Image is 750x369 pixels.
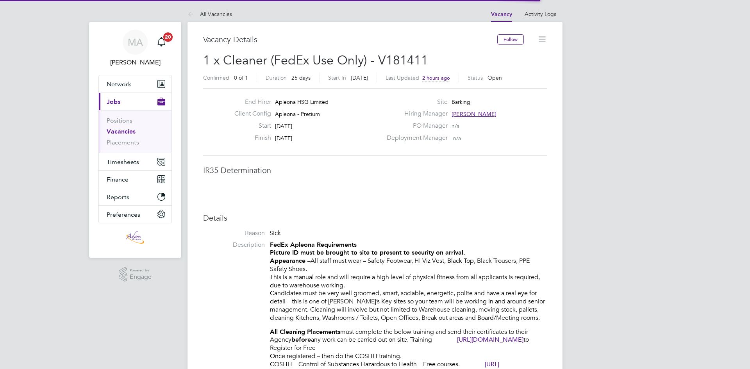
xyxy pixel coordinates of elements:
span: [DATE] [275,123,292,130]
span: Timesheets [107,158,139,166]
span: Finance [107,176,129,183]
span: MA [128,37,143,47]
span: 0 of 1 [234,74,248,81]
span: Jobs [107,98,120,105]
p: All staff must wear – Safety Footwear, HI Viz Vest, Black Top, Black Trousers, PPE Safety Shoes. ... [270,241,547,322]
label: PO Manager [382,122,448,130]
strong: All Cleaning Placements [270,328,340,335]
label: Start [228,122,271,130]
label: Client Config [228,110,271,118]
h3: IR35 Determination [203,165,547,175]
a: [URL][DOMAIN_NAME] [457,336,523,344]
span: Preferences [107,211,140,218]
label: Hiring Manager [382,110,448,118]
a: Placements [107,139,139,146]
label: End Hirer [228,98,271,106]
h3: Vacancy Details [203,34,497,45]
label: Last Updated [386,74,419,81]
a: Vacancy [491,11,512,18]
span: Apleona HSG Limited [275,98,329,105]
button: Reports [99,188,171,205]
strong: before [291,336,311,343]
button: Follow [497,34,524,45]
span: 1 x Cleaner (FedEx Use Only) - V181411 [203,53,428,68]
strong: Picture ID must be brought to site to present to security on arrival. [270,249,465,256]
span: [DATE] [275,135,292,142]
span: 2 hours ago [422,75,450,81]
a: Go to home page [98,231,172,244]
span: n/a [453,135,461,142]
label: Duration [266,74,287,81]
span: Open [487,74,502,81]
label: Description [203,241,265,249]
span: Engage [130,274,152,280]
label: Confirmed [203,74,229,81]
span: Michelle Aldridge [98,58,172,67]
span: 20 [163,32,173,42]
span: 25 days [291,74,311,81]
span: Apleona - Pretium [275,111,320,118]
span: Powered by [130,267,152,274]
label: Status [468,74,483,81]
label: Start In [328,74,346,81]
button: Finance [99,171,171,188]
span: [PERSON_NAME] [452,111,496,118]
div: Jobs [99,110,171,153]
a: Powered byEngage [119,267,152,282]
label: Deployment Manager [382,134,448,142]
button: Preferences [99,206,171,223]
span: Reports [107,193,129,201]
a: Positions [107,117,132,124]
label: Reason [203,229,265,237]
img: adore-recruitment-logo-retina.png [126,231,144,244]
button: Network [99,75,171,93]
span: [DATE] [351,74,368,81]
span: Network [107,80,131,88]
h3: Details [203,213,547,223]
a: Activity Logs [525,11,556,18]
a: All Vacancies [187,11,232,18]
button: Timesheets [99,153,171,170]
span: Barking [452,98,470,105]
strong: Appearance – [270,257,311,264]
a: MA[PERSON_NAME] [98,30,172,67]
nav: Main navigation [89,22,181,258]
label: Finish [228,134,271,142]
span: Sick [270,229,281,237]
label: Site [382,98,448,106]
button: Jobs [99,93,171,110]
span: n/a [452,123,459,130]
a: Vacancies [107,128,136,135]
a: 20 [154,30,169,55]
strong: FedEx Apleona Requirements [270,241,357,248]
